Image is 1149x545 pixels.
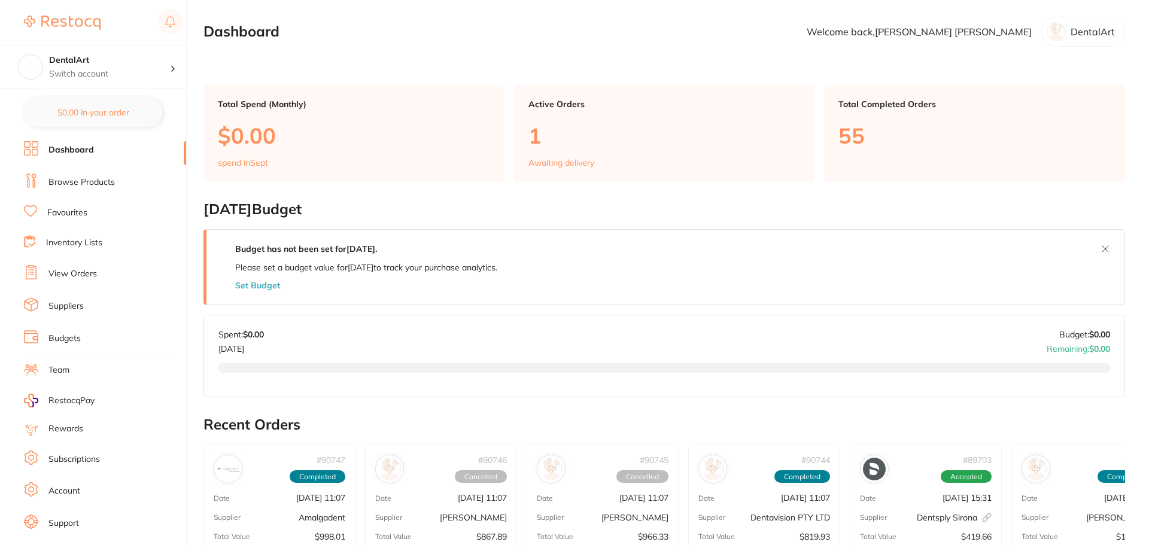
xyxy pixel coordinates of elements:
[218,123,490,148] p: $0.00
[1025,458,1047,480] img: Henry Schein Halas
[48,300,84,312] a: Suppliers
[218,339,264,354] p: [DATE]
[801,455,830,465] p: # 90744
[860,513,887,522] p: Supplier
[601,513,668,522] p: [PERSON_NAME]
[235,281,280,290] button: Set Budget
[48,144,94,156] a: Dashboard
[514,85,815,182] a: Active Orders1Awaiting delivery
[48,453,100,465] a: Subscriptions
[781,493,830,503] p: [DATE] 11:07
[48,485,80,497] a: Account
[1022,532,1058,541] p: Total Value
[214,513,241,522] p: Supplier
[440,513,507,522] p: [PERSON_NAME]
[375,513,402,522] p: Supplier
[537,494,553,503] p: Date
[917,513,992,522] p: Dentsply Sirona
[537,513,564,522] p: Supplier
[838,123,1111,148] p: 55
[243,329,264,340] strong: $0.00
[616,470,668,483] span: Cancelled
[49,68,170,80] p: Switch account
[19,55,42,79] img: DentalArt
[203,201,1125,218] h2: [DATE] Budget
[317,455,345,465] p: # 90747
[203,23,279,40] h2: Dashboard
[47,207,87,219] a: Favourites
[48,333,81,345] a: Budgets
[640,455,668,465] p: # 90745
[1089,329,1110,340] strong: $0.00
[824,85,1125,182] a: Total Completed Orders55
[860,532,896,541] p: Total Value
[46,237,102,249] a: Inventory Lists
[698,532,735,541] p: Total Value
[203,416,1125,433] h2: Recent Orders
[701,458,724,480] img: Dentavision PTY LTD
[838,99,1111,109] p: Total Completed Orders
[214,532,250,541] p: Total Value
[476,532,507,541] p: $867.89
[218,330,264,339] p: Spent:
[528,123,801,148] p: 1
[48,176,115,188] a: Browse Products
[48,517,79,529] a: Support
[218,158,268,168] p: spend in Sept
[458,493,507,503] p: [DATE] 11:07
[218,99,490,109] p: Total Spend (Monthly)
[378,458,401,480] img: Henry Schein Halas
[217,458,239,480] img: Amalgadent
[1089,343,1110,354] strong: $0.00
[943,493,992,503] p: [DATE] 15:31
[24,98,162,127] button: $0.00 in your order
[24,16,101,30] img: Restocq Logo
[235,243,377,254] strong: Budget has not been set for [DATE] .
[203,85,504,182] a: Total Spend (Monthly)$0.00spend inSept
[455,470,507,483] span: Cancelled
[48,268,97,280] a: View Orders
[49,54,170,66] h4: DentalArt
[698,494,715,503] p: Date
[24,394,95,407] a: RestocqPay
[528,158,594,168] p: Awaiting delivery
[299,513,345,522] p: Amalgadent
[24,9,101,36] a: Restocq Logo
[1071,26,1115,37] p: DentalArt
[638,532,668,541] p: $966.33
[375,494,391,503] p: Date
[961,532,992,541] p: $419.66
[478,455,507,465] p: # 90746
[290,470,345,483] span: Completed
[296,493,345,503] p: [DATE] 11:07
[863,458,886,480] img: Dentsply Sirona
[800,532,830,541] p: $819.93
[807,26,1032,37] p: Welcome back, [PERSON_NAME] [PERSON_NAME]
[48,423,83,435] a: Rewards
[48,395,95,407] span: RestocqPay
[963,455,992,465] p: # 89703
[619,493,668,503] p: [DATE] 11:07
[315,532,345,541] p: $998.01
[48,364,69,376] a: Team
[1022,513,1048,522] p: Supplier
[1047,339,1110,354] p: Remaining:
[774,470,830,483] span: Completed
[860,494,876,503] p: Date
[540,458,563,480] img: Adam Dental
[941,470,992,483] span: Accepted
[24,394,38,407] img: RestocqPay
[1022,494,1038,503] p: Date
[214,494,230,503] p: Date
[375,532,412,541] p: Total Value
[235,263,497,272] p: Please set a budget value for [DATE] to track your purchase analytics.
[698,513,725,522] p: Supplier
[537,532,573,541] p: Total Value
[528,99,801,109] p: Active Orders
[1059,330,1110,339] p: Budget:
[750,513,830,522] p: Dentavision PTY LTD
